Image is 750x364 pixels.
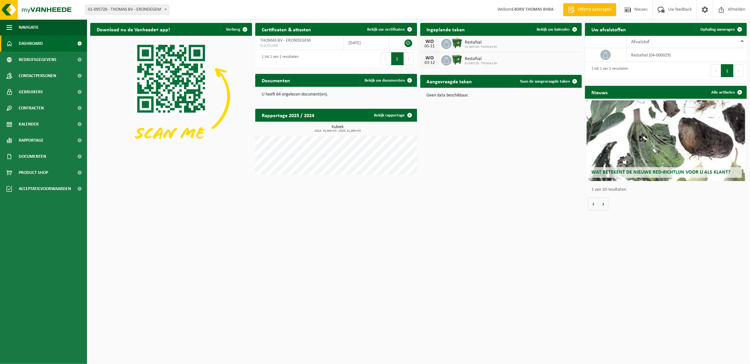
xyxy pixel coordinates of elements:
span: Verberg [226,27,240,32]
h2: Nieuws [585,86,614,98]
span: Dashboard [19,35,43,52]
span: 01-095726 - THOMAS BV - ERONDEGEM [85,5,169,15]
button: Previous [381,52,391,65]
button: Next [734,64,744,77]
span: Restafval [465,56,498,62]
span: Product Shop [19,165,48,181]
div: WO [424,39,436,44]
span: Rapportage [19,132,44,148]
td: restafval (04-000029) [627,48,747,62]
button: 1 [391,52,404,65]
span: Afvalstof [631,39,650,45]
button: Previous [711,64,721,77]
h2: Rapportage 2025 / 2024 [255,109,321,121]
p: U heeft 64 ongelezen document(en). [262,92,411,97]
h2: Documenten [255,74,297,86]
h3: Kubiek [258,125,417,133]
a: Offerte aanvragen [563,3,616,16]
a: Ophaling aanvragen [695,23,746,36]
h2: Aangevraagde taken [420,75,479,87]
span: Acceptatievoorwaarden [19,181,71,197]
button: Volgende [599,197,609,210]
p: 1 van 10 resultaten [591,187,744,192]
span: Contactpersonen [19,68,56,84]
h2: Ingeplande taken [420,23,472,35]
button: Next [404,52,414,65]
span: Bekijk uw certificaten [367,27,405,32]
span: Contracten [19,100,44,116]
button: Vorige [588,197,599,210]
span: Navigatie [19,19,39,35]
td: [DATE] [344,36,389,50]
p: Geen data beschikbaar. [427,93,576,98]
div: 1 tot 1 van 1 resultaten [588,64,628,78]
span: Bekijk uw documenten [365,78,405,83]
div: 05-11 [424,44,436,49]
a: Bekijk rapportage [369,109,416,122]
span: Bekijk uw kalender [537,27,570,32]
img: WB-1100-HPE-GN-01 [452,38,463,49]
img: Download de VHEPlus App [90,36,252,157]
span: Offerte aanvragen [576,6,613,13]
span: Gebruikers [19,84,43,100]
a: Bekijk uw documenten [360,74,416,87]
a: Wat betekent de nieuwe RED-richtlijn voor u als klant? [587,100,745,181]
span: Ophaling aanvragen [700,27,735,32]
span: Wat betekent de nieuwe RED-richtlijn voor u als klant? [591,170,730,175]
span: 01-095726 - THOMAS BV - ERONDEGEM [85,5,169,14]
span: 01-095726 - THOMAS BV [465,45,498,49]
h2: Uw afvalstoffen [585,23,632,35]
span: 2024: 15,400 m3 - 2025: 11,000 m3 [258,129,417,133]
span: VLA701369 [260,43,338,48]
a: Bekijk uw kalender [531,23,581,36]
a: Bekijk uw certificaten [362,23,416,36]
h2: Download nu de Vanheede+ app! [90,23,176,35]
span: Bedrijfsgegevens [19,52,56,68]
span: THOMAS BV - ERONDEGEM [260,38,311,43]
span: 01-095726 - THOMAS BV [465,62,498,66]
a: Toon de aangevraagde taken [515,75,581,88]
span: Toon de aangevraagde taken [520,79,570,84]
span: Documenten [19,148,46,165]
button: 1 [721,64,734,77]
img: WB-1100-HPE-GN-01 [452,54,463,65]
div: 1 tot 1 van 1 resultaten [258,52,298,66]
h2: Certificaten & attesten [255,23,317,35]
div: 03-12 [424,61,436,65]
span: Kalender [19,116,39,132]
button: Verberg [221,23,251,36]
a: Alle artikelen [706,86,746,99]
strong: C4DRV THOMAS BVBA [512,7,553,12]
div: WO [424,56,436,61]
span: Restafval [465,40,498,45]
